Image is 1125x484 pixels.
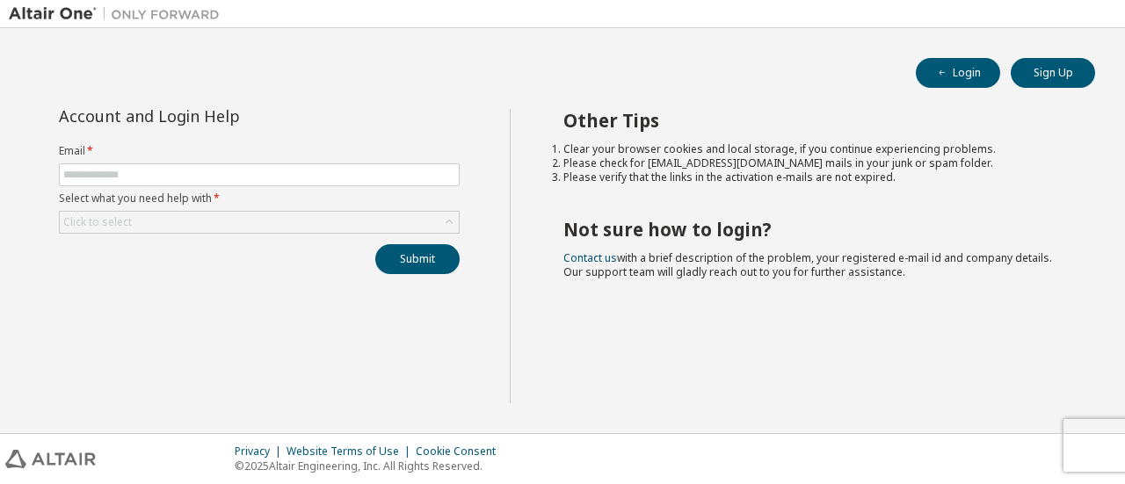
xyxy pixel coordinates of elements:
[59,109,380,123] div: Account and Login Help
[375,244,460,274] button: Submit
[563,142,1064,156] li: Clear your browser cookies and local storage, if you continue experiencing problems.
[59,144,460,158] label: Email
[1011,58,1095,88] button: Sign Up
[235,459,506,473] p: © 2025 Altair Engineering, Inc. All Rights Reserved.
[563,250,1052,279] span: with a brief description of the problem, your registered e-mail id and company details. Our suppo...
[563,218,1064,241] h2: Not sure how to login?
[235,444,287,459] div: Privacy
[5,450,96,468] img: altair_logo.svg
[916,58,1000,88] button: Login
[63,215,132,229] div: Click to select
[9,5,229,23] img: Altair One
[563,170,1064,184] li: Please verify that the links in the activation e-mails are not expired.
[59,191,460,206] label: Select what you need help with
[563,250,617,265] a: Contact us
[60,212,459,233] div: Click to select
[563,156,1064,170] li: Please check for [EMAIL_ADDRESS][DOMAIN_NAME] mails in your junk or spam folder.
[287,444,416,459] div: Website Terms of Use
[416,444,506,459] div: Cookie Consent
[563,109,1064,132] h2: Other Tips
